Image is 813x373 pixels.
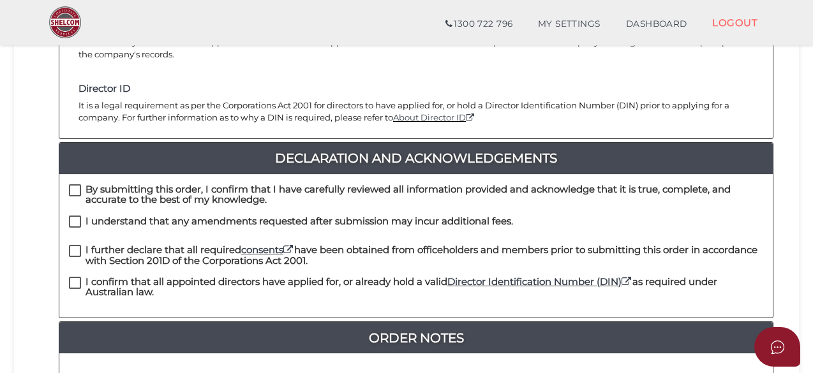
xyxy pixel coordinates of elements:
[613,11,700,37] a: DASHBOARD
[86,184,763,205] h4: By submitting this order, I confirm that I have carefully reviewed all information provided and a...
[59,328,773,348] a: Order Notes
[393,112,475,122] a: About Director ID
[433,11,525,37] a: 1300 722 796
[86,216,513,227] h4: I understand that any amendments requested after submission may incur additional fees.
[699,10,770,36] a: LOGOUT
[86,245,763,266] h4: I further declare that all required have been obtained from officeholders and members prior to su...
[754,327,800,367] button: Open asap
[241,244,294,256] a: consents
[447,275,632,288] a: Director Identification Number (DIN)
[78,84,754,94] h4: Director ID
[525,11,613,37] a: MY SETTINGS
[86,277,763,298] h4: I confirm that all appointed directors have applied for, or already hold a valid as required unde...
[59,148,773,168] a: Declaration And Acknowledgements
[78,99,754,124] p: It is a legal requirement as per the Corporations Act 2001 for directors to have applied for, or ...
